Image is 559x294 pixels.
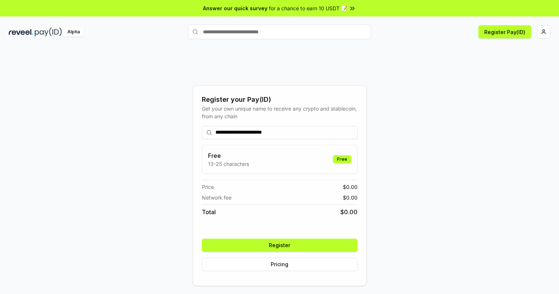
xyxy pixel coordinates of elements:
[269,4,347,12] span: for a chance to earn 10 USDT 📝
[202,239,358,252] button: Register
[202,258,358,271] button: Pricing
[333,155,351,163] div: Free
[203,4,267,12] span: Answer our quick survey
[340,208,358,216] span: $ 0.00
[202,183,214,191] span: Price
[9,27,33,37] img: reveel_dark
[208,160,249,168] p: 13-25 characters
[202,105,358,120] div: Get your own unique name to receive any crypto and stablecoin, from any chain
[202,208,216,216] span: Total
[63,27,84,37] div: Alpha
[202,94,358,105] div: Register your Pay(ID)
[35,27,62,37] img: pay_id
[343,183,358,191] span: $ 0.00
[202,194,232,201] span: Network fee
[478,25,531,38] button: Register Pay(ID)
[343,194,358,201] span: $ 0.00
[208,151,249,160] h3: Free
